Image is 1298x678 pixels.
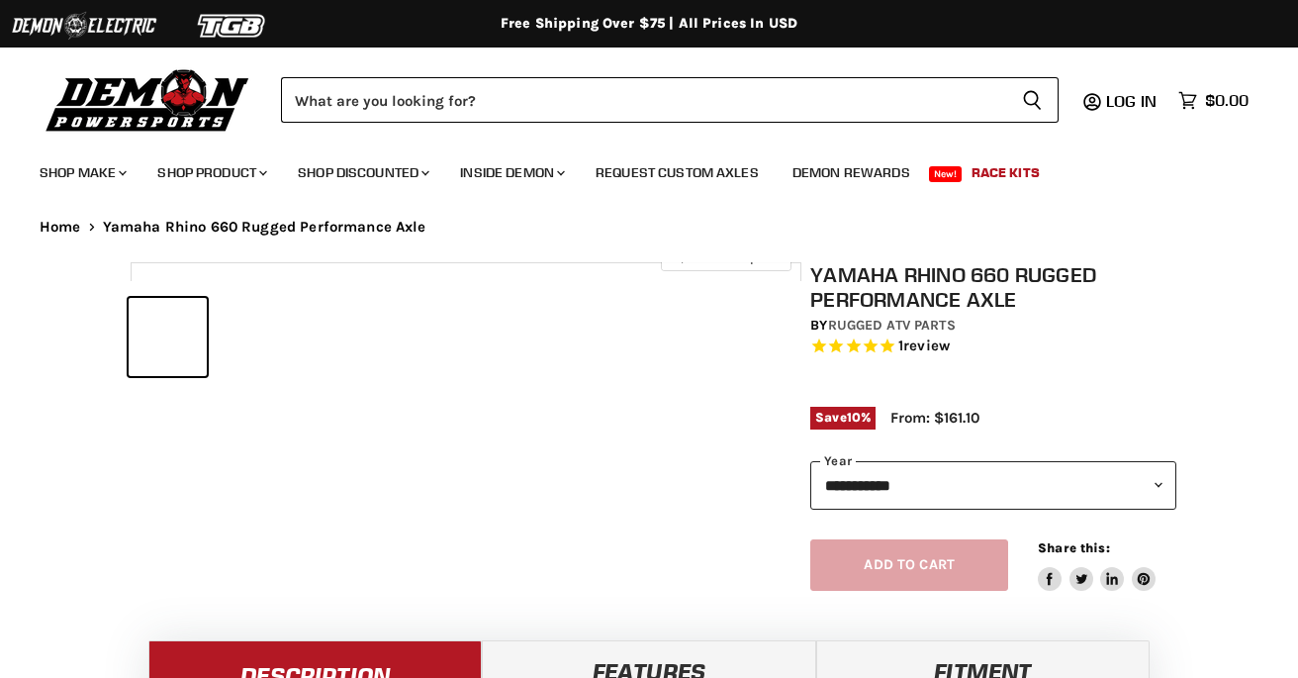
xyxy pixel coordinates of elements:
[1006,77,1059,123] button: Search
[103,219,426,236] span: Yamaha Rhino 660 Rugged Performance Axle
[778,152,925,193] a: Demon Rewards
[1168,86,1258,115] a: $0.00
[129,298,207,376] button: Yamaha Rhino 660 Rugged Performance Axle thumbnail
[810,262,1176,312] h1: Yamaha Rhino 660 Rugged Performance Axle
[810,407,876,429] span: Save %
[382,298,460,376] button: Yamaha Rhino 660 Rugged Performance Axle thumbnail
[847,410,861,425] span: 10
[581,152,774,193] a: Request Custom Axles
[25,145,1244,193] ul: Main menu
[214,298,292,376] button: Yamaha Rhino 660 Rugged Performance Axle thumbnail
[1097,92,1168,110] a: Log in
[25,152,139,193] a: Shop Make
[903,338,950,355] span: review
[283,152,441,193] a: Shop Discounted
[445,152,577,193] a: Inside Demon
[828,317,956,334] a: Rugged ATV Parts
[281,77,1059,123] form: Product
[40,219,81,236] a: Home
[10,7,158,45] img: Demon Electric Logo 2
[1205,91,1249,110] span: $0.00
[929,166,963,182] span: New!
[298,298,376,376] button: Yamaha Rhino 660 Rugged Performance Axle thumbnail
[281,77,1006,123] input: Search
[158,7,307,45] img: TGB Logo 2
[890,409,979,427] span: From: $161.10
[1038,540,1109,555] span: Share this:
[810,315,1176,337] div: by
[142,152,279,193] a: Shop Product
[1038,539,1156,592] aside: Share this:
[40,64,256,135] img: Demon Powersports
[1106,91,1157,111] span: Log in
[810,461,1176,510] select: year
[671,249,781,264] span: Click to expand
[810,337,1176,357] span: Rated 5.0 out of 5 stars 1 reviews
[957,152,1055,193] a: Race Kits
[898,338,950,355] span: 1 reviews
